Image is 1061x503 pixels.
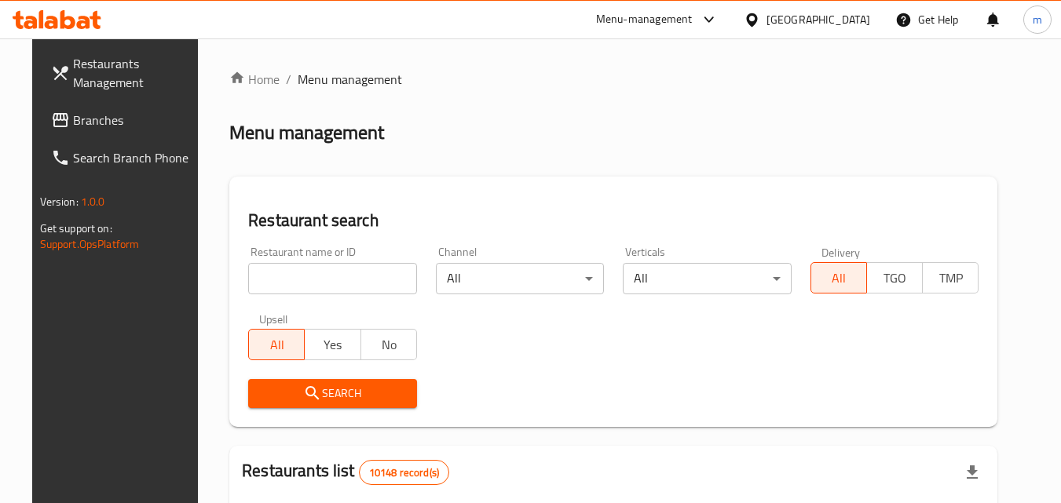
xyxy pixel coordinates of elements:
[81,191,105,212] span: 1.0.0
[73,54,197,92] span: Restaurants Management
[229,70,997,89] nav: breadcrumb
[368,334,411,356] span: No
[953,454,991,491] div: Export file
[40,218,112,239] span: Get support on:
[38,45,210,101] a: Restaurants Management
[596,10,693,29] div: Menu-management
[311,334,354,356] span: Yes
[40,234,140,254] a: Support.OpsPlatform
[929,267,972,290] span: TMP
[766,11,870,28] div: [GEOGRAPHIC_DATA]
[73,148,197,167] span: Search Branch Phone
[242,459,449,485] h2: Restaurants list
[229,120,384,145] h2: Menu management
[255,334,298,356] span: All
[298,70,402,89] span: Menu management
[248,379,417,408] button: Search
[40,191,79,212] span: Version:
[38,101,210,139] a: Branches
[261,384,404,403] span: Search
[248,209,979,232] h2: Restaurant search
[821,246,861,257] label: Delivery
[360,465,448,480] span: 10148 record(s)
[248,263,417,294] input: Search for restaurant name or ID..
[360,329,417,360] button: No
[73,111,197,129] span: Branches
[229,70,280,89] a: Home
[359,460,449,485] div: Total records count
[436,263,605,294] div: All
[873,267,916,290] span: TGO
[38,139,210,177] a: Search Branch Phone
[248,329,305,360] button: All
[922,262,979,293] button: TMP
[623,263,792,294] div: All
[818,267,861,290] span: All
[304,329,360,360] button: Yes
[1033,11,1042,28] span: m
[866,262,923,293] button: TGO
[810,262,867,293] button: All
[259,313,288,324] label: Upsell
[286,70,291,89] li: /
